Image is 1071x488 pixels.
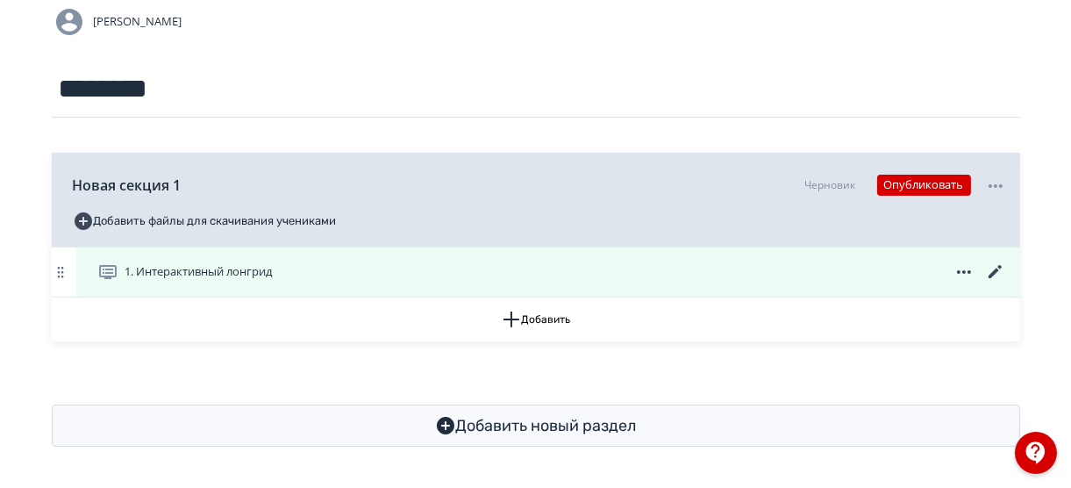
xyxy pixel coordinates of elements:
[73,207,337,235] button: Добавить файлы для скачивания учениками
[73,175,182,196] span: Новая секция 1
[52,298,1020,341] button: Добавить
[52,248,1020,298] div: 1. Интерактивный лонгрид
[805,177,856,193] div: Черновик
[52,405,1020,447] button: Добавить новый раздел
[877,175,971,196] button: Опубликовать
[125,263,273,281] span: 1. Интерактивный лонгрид
[94,13,182,31] span: [PERSON_NAME]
